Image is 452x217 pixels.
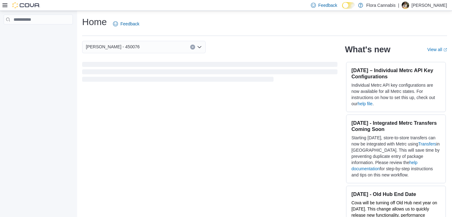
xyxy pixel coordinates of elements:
span: Feedback [318,2,337,8]
img: Cova [12,2,40,8]
h3: [DATE] – Individual Metrc API Key Configurations [351,67,441,80]
p: | [398,2,399,9]
h3: [DATE] - Old Hub End Date [351,191,441,197]
a: View allExternal link [427,47,447,52]
span: Loading [82,63,337,83]
h1: Home [82,16,107,28]
span: [PERSON_NAME] - 450076 [86,43,140,50]
div: Lance Blair [402,2,409,9]
a: help file [358,101,372,106]
p: Flora Cannabis [366,2,395,9]
h3: [DATE] - Integrated Metrc Transfers Coming Soon [351,120,441,132]
p: [PERSON_NAME] [412,2,447,9]
input: Dark Mode [342,2,355,9]
p: Individual Metrc API key configurations are now available for all Metrc states. For instructions ... [351,82,441,107]
h2: What's new [345,45,390,54]
a: Transfers [418,141,436,146]
svg: External link [443,48,447,52]
a: Feedback [111,18,142,30]
button: Clear input [190,45,195,50]
nav: Complex example [4,26,73,41]
button: Open list of options [197,45,202,50]
p: Starting [DATE], store-to-store transfers can now be integrated with Metrc using in [GEOGRAPHIC_D... [351,135,441,178]
span: Feedback [120,21,139,27]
